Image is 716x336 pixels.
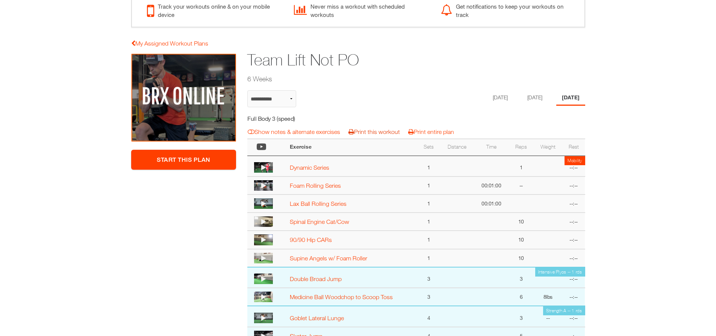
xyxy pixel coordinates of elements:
td: --:-- [562,176,585,195]
td: 00:01:00 [474,176,509,195]
td: --:-- [562,231,585,249]
td: 1 [418,195,440,213]
a: Show notes & alternate exercises [248,128,340,135]
a: Lax Ball Rolling Series [290,200,347,207]
td: 3 [509,267,534,288]
img: thumbnail.png [254,198,273,209]
th: Reps [509,139,534,156]
th: Time [474,139,509,156]
td: 1 [509,156,534,177]
a: Print this workout [348,128,400,135]
a: Dynamic Series [290,164,329,171]
li: Day 3 [556,90,585,106]
th: Distance [440,139,474,156]
td: 3 [509,306,534,327]
td: 1 [418,231,440,249]
img: thumbnail.png [254,216,273,227]
h5: Full Body 3 (speed) [247,114,381,123]
th: Sets [418,139,440,156]
td: Mobility [565,156,585,165]
td: 10 [509,213,534,231]
img: thumbnail.png [254,253,273,263]
td: --:-- [562,288,585,306]
img: thumbnail.png [254,292,273,302]
td: --:-- [562,306,585,327]
th: Exercise [286,139,418,156]
span: lbs [546,293,553,300]
div: Never miss a workout with scheduled workouts [294,0,430,19]
a: My Assigned Workout Plans [131,40,208,47]
a: Spinal Engine Cat/Cow [290,218,349,225]
a: Foam Rolling Series [290,182,341,189]
img: thumbnail.png [254,274,273,284]
td: --:-- [562,249,585,267]
td: 3 [418,267,440,288]
td: 00:01:00 [474,195,509,213]
td: 1 [418,176,440,195]
td: 10 [509,249,534,267]
a: 90/90 Hip CARs [290,236,332,243]
td: 10 [509,231,534,249]
div: Track your workouts online & on your mobile device [147,0,283,19]
img: thumbnail.png [254,313,273,323]
td: -- [509,176,534,195]
div: Get notifications to keep your workouts on track [441,0,577,19]
td: --:-- [562,213,585,231]
li: Day 1 [487,90,513,106]
td: Strength A -- 1 rds [543,306,585,315]
a: Print entire plan [408,128,454,135]
li: Day 2 [522,90,548,106]
td: 1 [418,249,440,267]
a: Supine Angels w/ Foam Roller [290,255,367,262]
td: Intensive Plyos -- 1 rds [535,268,585,277]
a: Double Broad Jump [290,275,342,282]
img: Team Lift Not PO [131,53,236,142]
th: Rest [562,139,585,156]
td: 4 [418,306,440,327]
td: 3 [418,288,440,306]
a: Medicine Ball Woodchop to Scoop Toss [290,293,393,300]
img: thumbnail.png [254,180,273,191]
td: --:-- [562,267,585,288]
td: 8 [533,288,562,306]
td: 1 [418,156,440,177]
td: -- [533,306,562,327]
h1: Team Lift Not PO [247,49,527,71]
img: thumbnail.png [254,234,273,245]
a: Start This Plan [131,150,236,170]
a: Goblet Lateral Lunge [290,315,344,321]
td: --:-- [562,195,585,213]
th: Weight [533,139,562,156]
td: --:-- [562,156,585,177]
td: 1 [418,213,440,231]
td: 6 [509,288,534,306]
img: thumbnail.png [254,162,273,173]
h2: 6 Weeks [247,74,527,84]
